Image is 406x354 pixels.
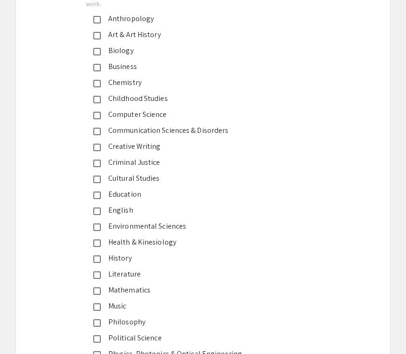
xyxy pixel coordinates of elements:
[101,332,298,344] div: Political Science
[101,300,298,312] div: Music
[101,237,298,248] div: Health & Kinesiology
[101,316,298,328] div: Philosophy
[101,109,298,120] div: Computer Science
[101,157,298,168] div: Criminal Justice
[101,253,298,264] div: History
[101,77,298,88] div: Chemistry
[101,45,298,56] div: Biology
[101,189,298,200] div: Education
[101,125,298,136] div: Communication Sciences & Disorders
[101,13,298,24] div: Anthropology
[7,312,40,347] iframe: Chat
[101,221,298,232] div: Environmental Sciences
[101,173,298,184] div: Cultural Studies
[101,93,298,104] div: Childhood Studies
[101,61,298,72] div: Business
[101,29,298,40] div: Art & Art History
[101,285,298,296] div: Mathematics
[101,205,298,216] div: English
[101,141,298,152] div: Creative Writing
[101,269,298,280] div: Literature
